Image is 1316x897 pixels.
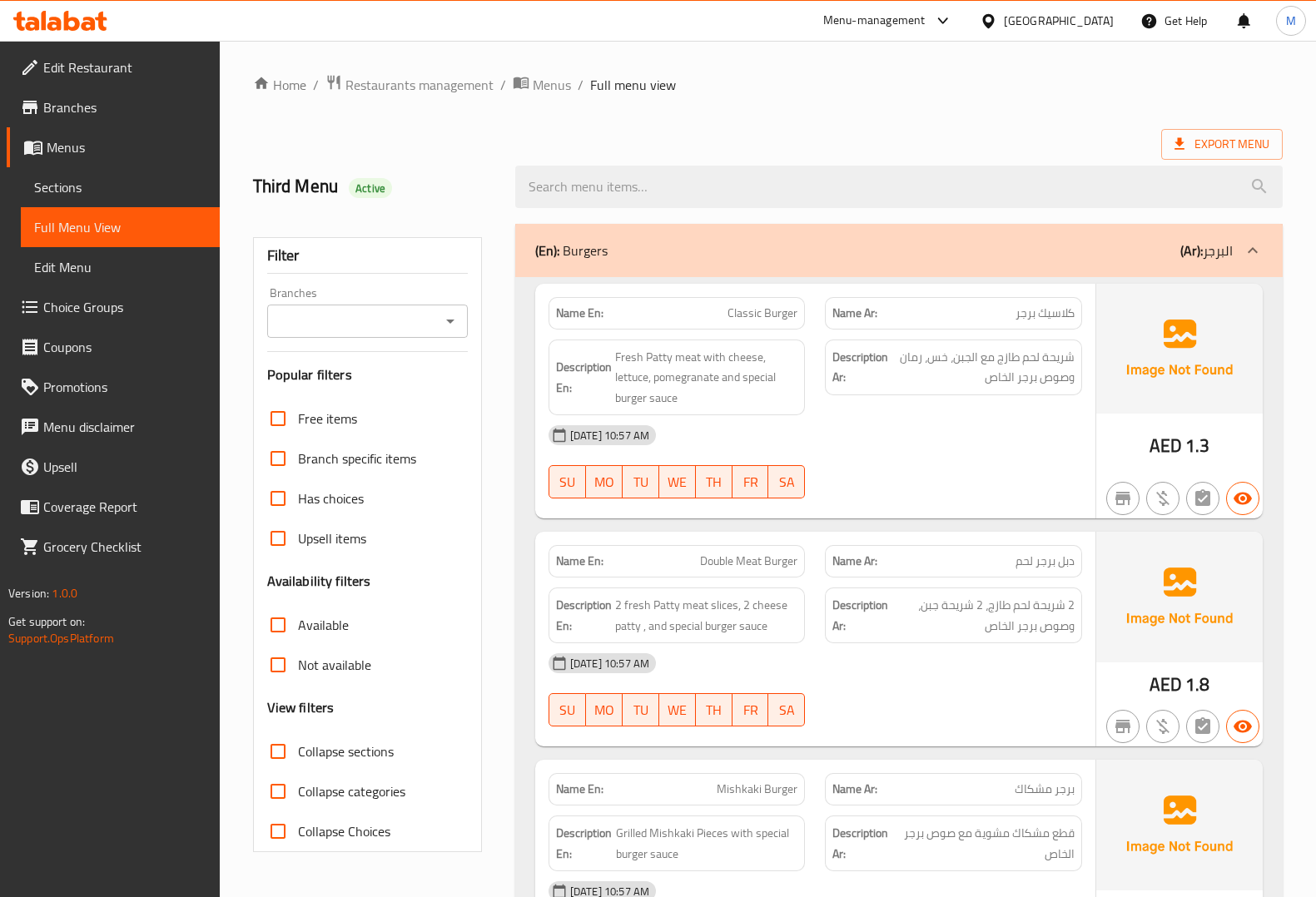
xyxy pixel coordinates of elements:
span: Grocery Checklist [43,537,206,557]
button: FR [732,465,769,498]
span: دبل برجر لحم [1016,553,1075,570]
span: WE [666,470,689,494]
span: TH [703,698,726,722]
a: Home [253,75,306,95]
b: (Ar): [1180,238,1203,263]
a: Sections [21,167,220,207]
button: TU [623,465,659,498]
a: Menus [513,74,571,96]
span: Menu disclaimer [43,417,206,437]
button: WE [659,693,696,726]
a: Menus [7,127,220,167]
button: Not has choices [1186,482,1219,515]
span: Full Menu View [34,217,206,237]
div: (En): Burgers(Ar):البرجر [515,224,1283,277]
span: Full menu view [590,75,676,95]
button: SA [768,693,805,726]
span: 1.3 [1185,429,1209,462]
button: Open [439,310,462,333]
span: Sections [34,177,206,197]
span: Menus [533,75,571,95]
button: SU [549,693,586,726]
span: Export Menu [1174,134,1269,155]
div: Active [349,178,392,198]
input: search [515,166,1283,208]
button: Not has choices [1186,710,1219,743]
span: Version: [8,582,49,604]
a: Support.OpsPlatform [8,627,114,649]
a: Choice Groups [7,287,220,327]
button: Available [1226,710,1259,743]
li: / [500,75,506,95]
nav: breadcrumb [253,74,1283,96]
span: برجر مشكاك [1015,781,1075,798]
strong: Description En: [556,823,613,864]
a: Coupons [7,327,220,367]
li: / [313,75,319,95]
span: SU [556,698,579,722]
span: Branch specific items [298,448,416,468]
span: MO [593,698,616,722]
a: Branches [7,87,220,127]
span: Grilled Mishkaki Pieces with special burger sauce [616,823,798,864]
strong: Description En: [556,595,612,636]
span: Coverage Report [43,497,206,517]
span: Available [298,615,349,635]
span: TU [629,470,653,494]
span: Branches [43,97,206,117]
img: Ae5nvW7+0k+MAAAAAElFTkSuQmCC [1096,284,1263,414]
span: قطع مشكاك مشوية مع صوص برجر الخاص [898,823,1075,864]
span: M [1286,12,1296,30]
button: Not branch specific item [1106,710,1140,743]
button: TU [623,693,659,726]
span: 2 fresh Patty meat slices, 2 cheese patty , and special burger sauce [615,595,798,636]
span: Classic Burger [728,305,797,322]
a: Grocery Checklist [7,527,220,567]
li: / [578,75,584,95]
b: (En): [535,238,559,263]
span: FR [739,470,762,494]
span: Collapse Choices [298,821,390,841]
h3: Popular filters [267,365,468,384]
span: Choice Groups [43,297,206,317]
a: Edit Restaurant [7,47,220,87]
span: Menus [47,137,206,157]
span: Coupons [43,337,206,357]
button: Purchased item [1146,710,1179,743]
span: AED [1150,668,1182,701]
span: Double Meat Burger [700,553,797,570]
button: MO [586,465,623,498]
span: Fresh Patty meat with cheese, lettuce, pomegranate and special burger sauce [615,347,798,409]
p: البرجر [1180,240,1233,260]
img: Ae5nvW7+0k+MAAAAAElFTkSuQmCC [1096,760,1263,890]
span: شريحة لحم طازج مع الجبن، خس، رمان وصوص برجر الخاص [891,347,1075,388]
button: SU [549,465,586,498]
strong: Name En: [556,553,603,570]
span: 2 شريحة لحم طازج، 2 شريحة جبن، وصوص برجر الخاص [891,595,1075,636]
a: Coverage Report [7,487,220,527]
button: Purchased item [1146,482,1179,515]
span: Upsell items [298,528,366,548]
span: Promotions [43,377,206,397]
a: Edit Menu [21,247,220,287]
span: SA [775,470,798,494]
span: Edit Restaurant [43,57,206,77]
h2: Third Menu [253,174,495,199]
span: MO [593,470,616,494]
span: [DATE] 10:57 AM [564,428,656,444]
a: Promotions [7,367,220,407]
a: Full Menu View [21,207,220,247]
span: Edit Menu [34,257,206,277]
span: Mishkaki Burger [717,781,797,798]
strong: Description Ar: [832,823,895,864]
div: Menu-management [823,11,926,31]
div: Filter [267,238,468,274]
strong: Description Ar: [832,595,888,636]
span: AED [1150,429,1182,462]
div: [GEOGRAPHIC_DATA] [1004,12,1114,30]
span: [DATE] 10:57 AM [564,656,656,672]
span: TU [629,698,653,722]
h3: View filters [267,698,335,717]
button: Not branch specific item [1106,482,1140,515]
span: FR [739,698,762,722]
